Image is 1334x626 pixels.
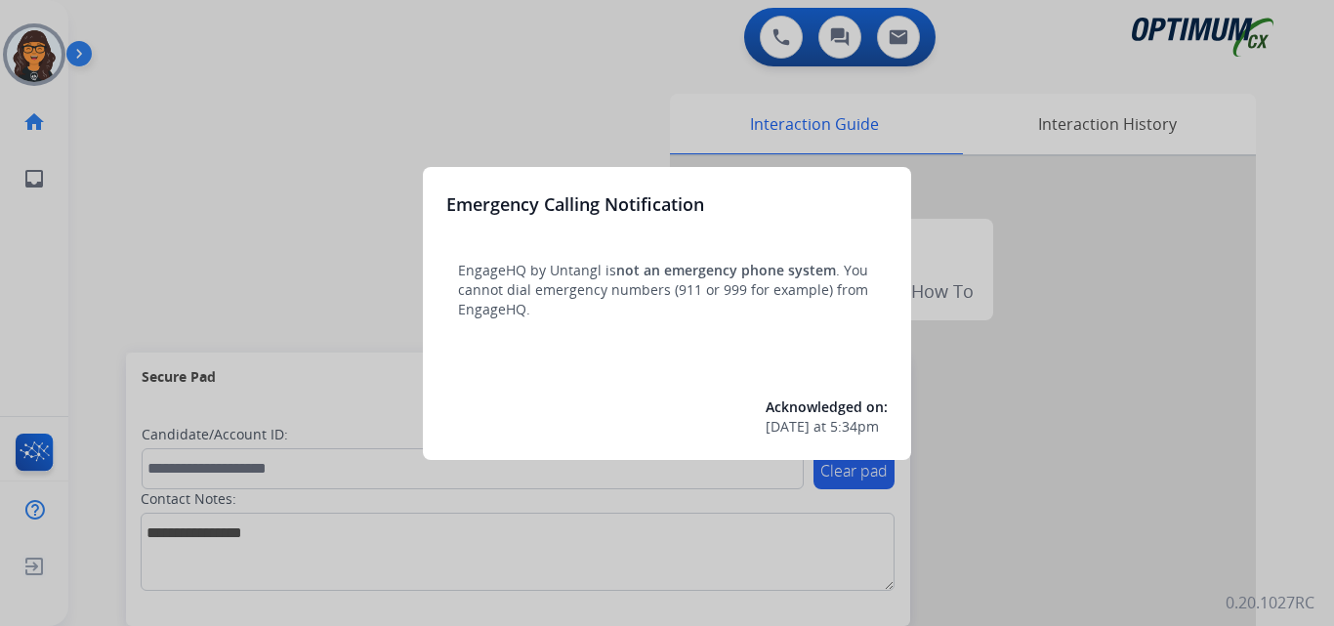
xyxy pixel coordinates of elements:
p: 0.20.1027RC [1226,591,1314,614]
span: Acknowledged on: [766,397,888,416]
div: at [766,417,888,437]
span: [DATE] [766,417,810,437]
p: EngageHQ by Untangl is . You cannot dial emergency numbers (911 or 999 for example) from EngageHQ. [458,261,876,319]
span: 5:34pm [830,417,879,437]
h3: Emergency Calling Notification [446,190,704,218]
span: not an emergency phone system [616,261,836,279]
